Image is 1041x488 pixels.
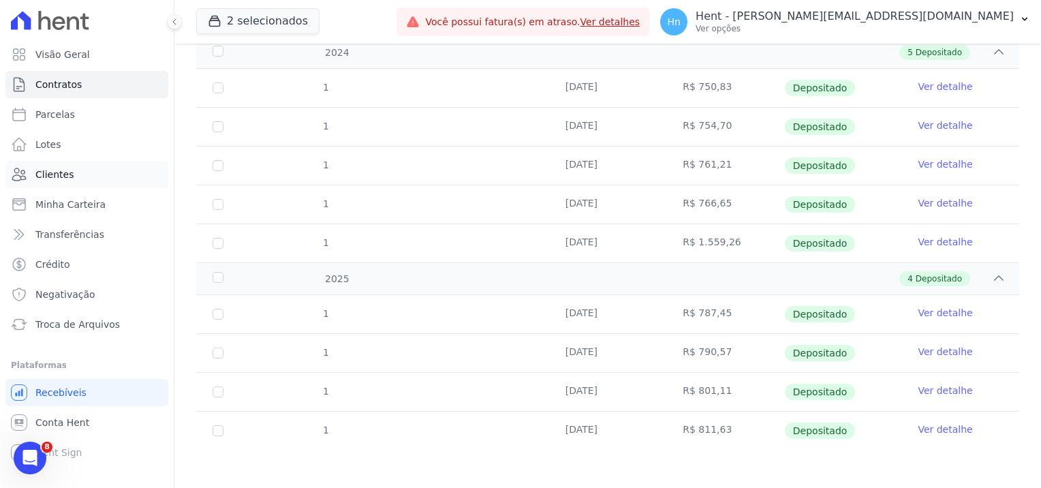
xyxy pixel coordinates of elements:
a: Ver detalhes [580,16,640,27]
td: R$ 801,11 [666,373,784,411]
button: 2 selecionados [196,8,320,34]
a: Clientes [5,161,168,188]
div: Plataformas [11,357,163,373]
span: 1 [322,386,329,397]
td: R$ 790,57 [666,334,784,372]
span: 1 [322,82,329,93]
span: Depositado [785,345,856,361]
a: Ver detalhe [918,235,972,249]
span: Depositado [785,306,856,322]
span: Depositado [785,384,856,400]
span: Lotes [35,138,61,151]
input: Só é possível selecionar pagamentos em aberto [213,238,223,249]
span: Depositado [785,80,856,96]
input: Só é possível selecionar pagamentos em aberto [213,348,223,359]
input: Só é possível selecionar pagamentos em aberto [213,199,223,210]
td: [DATE] [549,69,667,107]
span: 1 [322,347,329,358]
span: Depositado [785,119,856,135]
a: Negativação [5,281,168,308]
a: Ver detalhe [918,119,972,132]
a: Transferências [5,221,168,248]
iframe: Intercom live chat [14,442,46,474]
span: Depositado [785,196,856,213]
a: Ver detalhe [918,423,972,436]
a: Parcelas [5,101,168,128]
span: Visão Geral [35,48,90,61]
td: [DATE] [549,334,667,372]
span: Conta Hent [35,416,89,429]
input: Só é possível selecionar pagamentos em aberto [213,82,223,93]
a: Visão Geral [5,41,168,68]
span: Depositado [785,423,856,439]
span: Hn [667,17,680,27]
span: 1 [322,425,329,436]
a: Contratos [5,71,168,98]
td: [DATE] [549,108,667,146]
span: Clientes [35,168,74,181]
span: 1 [322,121,329,132]
a: Minha Carteira [5,191,168,218]
input: Só é possível selecionar pagamentos em aberto [213,425,223,436]
a: Conta Hent [5,409,168,436]
td: R$ 766,65 [666,185,784,224]
td: R$ 787,45 [666,295,784,333]
span: Depositado [785,235,856,251]
span: Depositado [785,157,856,174]
span: 8 [42,442,52,453]
a: Ver detalhe [918,157,972,171]
td: [DATE] [549,412,667,450]
span: Você possui fatura(s) em atraso. [425,15,640,29]
input: Só é possível selecionar pagamentos em aberto [213,160,223,171]
td: R$ 761,21 [666,147,784,185]
input: Só é possível selecionar pagamentos em aberto [213,309,223,320]
span: Crédito [35,258,70,271]
td: [DATE] [549,295,667,333]
input: Só é possível selecionar pagamentos em aberto [213,386,223,397]
p: Hent - [PERSON_NAME][EMAIL_ADDRESS][DOMAIN_NAME] [696,10,1014,23]
p: Ver opções [696,23,1014,34]
span: 1 [322,308,329,319]
a: Troca de Arquivos [5,311,168,338]
span: Contratos [35,78,82,91]
input: Só é possível selecionar pagamentos em aberto [213,121,223,132]
td: [DATE] [549,185,667,224]
td: R$ 750,83 [666,69,784,107]
td: [DATE] [549,224,667,262]
a: Crédito [5,251,168,278]
td: [DATE] [549,373,667,411]
span: 5 [907,46,913,59]
span: Transferências [35,228,104,241]
a: Lotes [5,131,168,158]
span: 1 [322,237,329,248]
span: Recebíveis [35,386,87,399]
span: Parcelas [35,108,75,121]
a: Recebíveis [5,379,168,406]
span: Negativação [35,288,95,301]
span: 1 [322,198,329,209]
span: 4 [907,273,913,285]
a: Ver detalhe [918,80,972,93]
span: Depositado [916,46,962,59]
span: 1 [322,159,329,170]
td: R$ 811,63 [666,412,784,450]
button: Hn Hent - [PERSON_NAME][EMAIL_ADDRESS][DOMAIN_NAME] Ver opções [649,3,1041,41]
a: Ver detalhe [918,196,972,210]
span: Troca de Arquivos [35,318,120,331]
a: Ver detalhe [918,306,972,320]
a: Ver detalhe [918,345,972,359]
a: Ver detalhe [918,384,972,397]
span: Depositado [916,273,962,285]
td: R$ 754,70 [666,108,784,146]
span: Minha Carteira [35,198,106,211]
td: [DATE] [549,147,667,185]
td: R$ 1.559,26 [666,224,784,262]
